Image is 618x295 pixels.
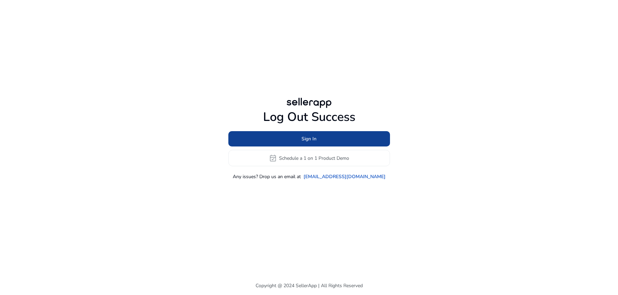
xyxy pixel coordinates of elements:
button: Sign In [228,131,390,146]
a: [EMAIL_ADDRESS][DOMAIN_NAME] [304,173,386,180]
button: event_availableSchedule a 1 on 1 Product Demo [228,150,390,166]
p: Any issues? Drop us an email at [233,173,301,180]
span: Sign In [302,135,316,142]
h1: Log Out Success [228,110,390,124]
span: event_available [269,154,277,162]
